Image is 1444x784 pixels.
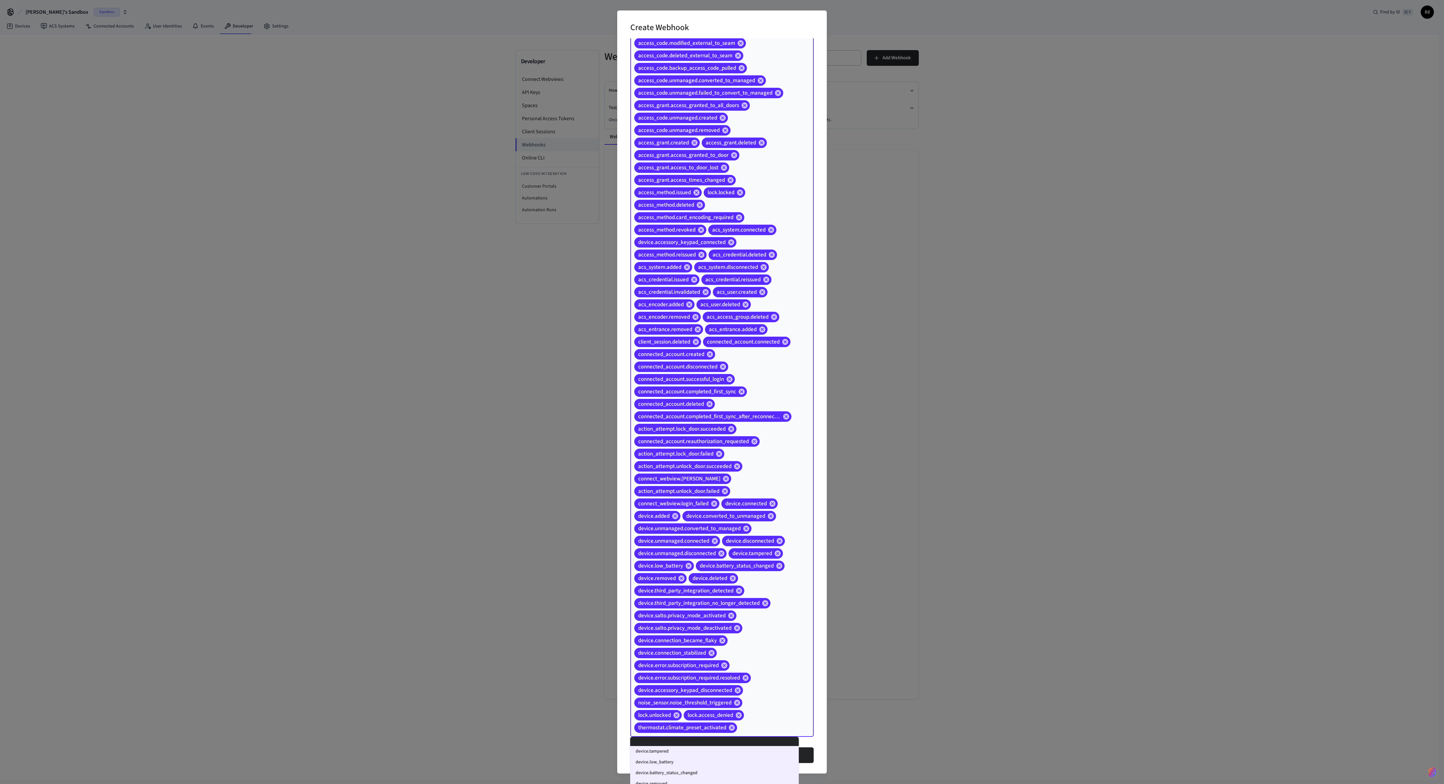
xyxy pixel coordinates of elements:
span: access_grant.access_granted_to_door [634,152,732,159]
span: connect_webview.login_failed [634,500,713,507]
div: device.connected [721,498,778,509]
div: device.third_party_integration_detected [634,586,744,596]
div: acs_credential.reissued [701,274,771,285]
span: lock.locked [704,189,738,196]
span: acs_entrance.removed [634,326,696,333]
div: action_attempt.unlock_door.failed [634,486,730,496]
div: acs_encoder.removed [634,312,701,322]
div: device.battery_status_changed [696,561,785,571]
div: acs_system.disconnected [694,262,769,272]
span: device.converted_to_unmanaged [682,513,769,519]
div: access_method.revoked [634,225,706,235]
span: device.third_party_integration_detected [634,588,737,594]
span: acs_system.disconnected [694,264,762,271]
div: device.added [634,511,680,521]
span: acs_credential.reissued [701,276,765,283]
div: connect_webview.[PERSON_NAME] [634,474,731,484]
div: acs_credential.issued [634,274,699,285]
span: device.disconnected [722,538,778,544]
div: access_grant.access_granted_to_all_doors [634,100,750,111]
span: device.unmanaged.disconnected [634,550,720,557]
div: device.unmanaged.connected [634,536,720,546]
div: device.third_party_integration_no_longer_detected [634,598,770,608]
span: action_attempt.lock_door.succeeded [634,426,730,432]
div: device.connection_stabilized [634,648,717,658]
span: device.salto.privacy_mode_deactivated [634,625,735,631]
div: action_attempt.lock_door.succeeded [634,424,736,434]
div: device.tampered [729,548,783,559]
div: connected_account.deleted [634,399,715,409]
div: device.accessory_keypad_disconnected [634,685,743,696]
div: access_method.card_encoding_required [634,212,744,223]
span: acs_credential.deleted [709,252,770,258]
span: acs_system.connected [708,227,769,233]
div: acs_credential.invalidated [634,287,711,297]
span: device.connected [721,500,771,507]
span: device.error.subscription_required.resolved [634,675,744,681]
div: connected_account.disconnected [634,362,728,372]
span: access_method.card_encoding_required [634,214,737,221]
div: noise_sensor.noise_threshold_triggered [634,698,742,708]
li: device.tampered [630,746,799,757]
div: connected_account.created [634,349,715,360]
span: acs_user.deleted [696,301,744,308]
li: device.low_battery [630,757,799,768]
div: access_code.unmanaged.converted_to_managed [634,75,766,86]
span: device.battery_status_changed [696,563,778,569]
span: acs_entrance.added [705,326,761,333]
div: acs_encoder.added [634,299,694,310]
h2: Create Webhook [630,18,689,38]
div: device.unmanaged.converted_to_managed [634,523,751,534]
span: connected_account.disconnected [634,364,721,370]
span: device.unmanaged.connected [634,538,713,544]
div: device.salto.privacy_mode_deactivated [634,623,742,633]
span: access_code.backup_access_code_pulled [634,65,740,71]
span: connect_webview.[PERSON_NAME] [634,476,724,482]
div: access_code.unmanaged.failed_to_convert_to_managed [634,88,783,98]
div: connected_account.completed_first_sync [634,386,747,397]
div: access_code.backup_access_code_pulled [634,63,747,73]
span: access_code.unmanaged.removed [634,127,724,134]
span: access_grant.deleted [702,140,760,146]
div: connected_account.reauthorization_requested [634,436,760,447]
span: access_method.reissued [634,252,700,258]
span: access_grant.created [634,140,693,146]
div: device.connection_became_flaky [634,635,728,646]
span: device.connection_stabilized [634,650,710,656]
span: access_grant.access_granted_to_all_doors [634,102,743,109]
div: acs_credential.deleted [709,250,777,260]
div: lock.unlocked [634,710,682,720]
div: device.converted_to_unmanaged [682,511,776,521]
span: device.tampered [729,550,776,557]
li: device.unmanaged.disconnected [630,735,799,746]
div: device.error.subscription_required [634,660,730,671]
span: acs_encoder.added [634,301,688,308]
div: acs_system.connected [708,225,776,235]
span: acs_access_group.deleted [703,314,772,320]
div: client_session.deleted [634,337,701,347]
div: access_grant.created [634,138,700,148]
div: access_grant.access_to_door_lost [634,162,729,173]
span: action_attempt.unlock_door.succeeded [634,463,735,470]
div: connect_webview.login_failed [634,498,719,509]
div: acs_entrance.added [705,324,768,335]
span: device.connection_became_flaky [634,637,721,644]
span: access_code.unmanaged.converted_to_managed [634,77,759,84]
div: acs_user.deleted [696,299,751,310]
div: access_method.reissued [634,250,707,260]
div: device.low_battery [634,561,694,571]
div: access_grant.access_granted_to_door [634,150,739,160]
span: device.error.subscription_required [634,662,723,669]
span: device.low_battery [634,563,687,569]
div: acs_user.created [713,287,768,297]
span: device.removed [634,575,680,582]
div: access_grant.access_times_changed [634,175,736,185]
span: acs_credential.invalidated [634,289,704,295]
div: lock.access_denied [684,710,744,720]
span: connected_account.completed_first_sync [634,388,740,395]
span: device.salto.privacy_mode_activated [634,612,730,619]
span: connected_account.reauthorization_requested [634,438,753,445]
span: device.added [634,513,674,519]
span: action_attempt.unlock_door.failed [634,488,723,495]
div: action_attempt.lock_door.failed [634,449,724,459]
